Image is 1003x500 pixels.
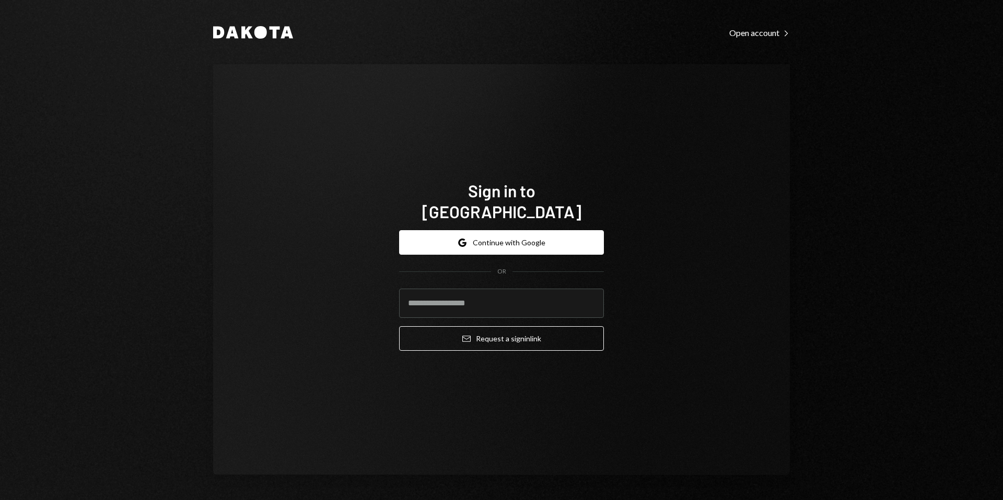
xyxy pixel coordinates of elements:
[399,230,604,255] button: Continue with Google
[399,326,604,351] button: Request a signinlink
[497,267,506,276] div: OR
[399,180,604,222] h1: Sign in to [GEOGRAPHIC_DATA]
[729,28,790,38] div: Open account
[729,27,790,38] a: Open account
